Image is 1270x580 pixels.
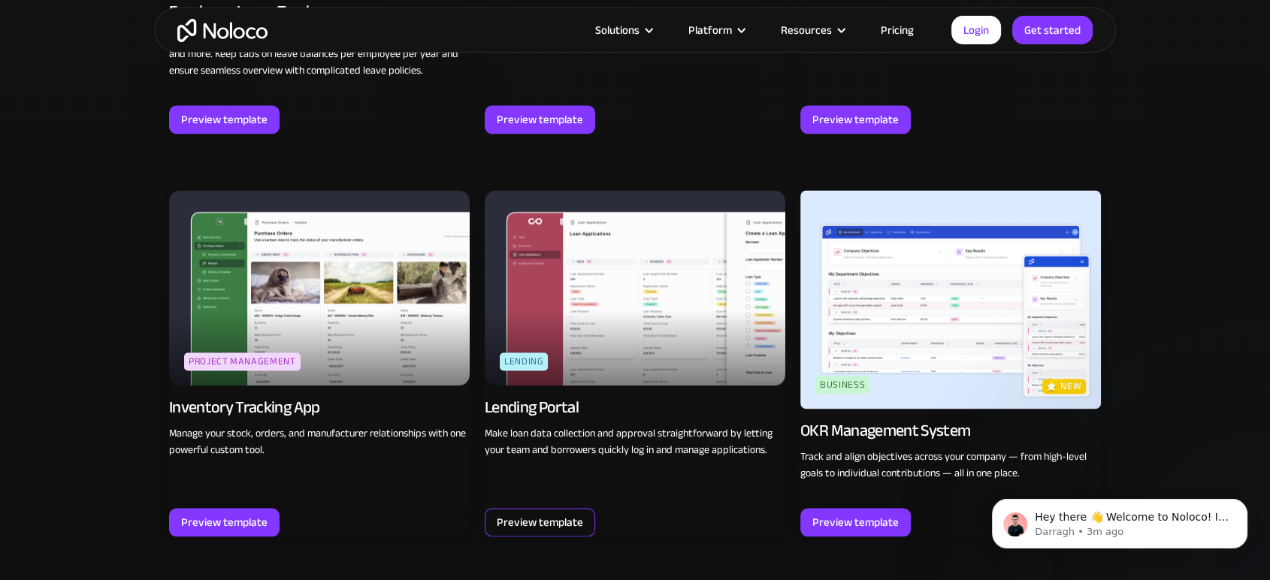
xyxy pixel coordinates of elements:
div: Inventory Tracking App [169,397,319,418]
div: Preview template [497,512,583,532]
a: Get started [1012,16,1093,44]
div: Preview template [181,512,268,532]
a: Project ManagementInventory Tracking AppManage your stock, orders, and manufacturer relationships... [169,190,470,536]
div: Lending [500,352,548,370]
p: Track and align objectives across your company — from high-level goals to individual contribution... [800,449,1101,482]
div: OKR Management System [800,420,970,441]
div: Preview template [812,512,899,532]
div: Business [815,376,869,394]
div: Project Management [184,352,301,370]
div: Solutions [576,20,670,40]
a: Pricing [862,20,933,40]
div: Preview template [812,110,899,129]
div: Lending Portal [485,397,579,418]
p: new [1060,379,1081,394]
div: Solutions [595,20,640,40]
p: Manage your stock, orders, and manufacturer relationships with one powerful custom tool. [169,425,470,458]
div: Preview template [497,110,583,129]
div: Resources [762,20,862,40]
div: Resources [781,20,832,40]
iframe: Intercom notifications message [969,467,1270,572]
a: Login [951,16,1001,44]
div: Preview template [181,110,268,129]
div: Platform [688,20,732,40]
a: BusinessnewOKR Management SystemTrack and align objectives across your company — from high-level ... [800,190,1101,536]
p: Make loan data collection and approval straightforward by letting your team and borrowers quickly... [485,425,785,458]
div: Platform [670,20,762,40]
a: LendingLending PortalMake loan data collection and approval straightforward by letting your team ... [485,190,785,536]
a: home [177,19,268,42]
